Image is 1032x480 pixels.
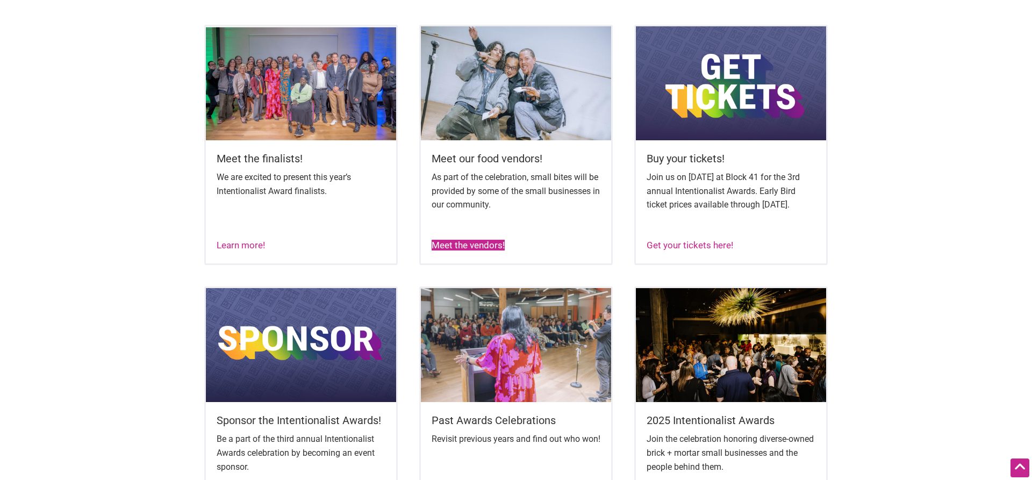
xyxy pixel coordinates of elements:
h5: Buy your tickets! [647,151,815,166]
a: Get your tickets here! [647,240,733,250]
p: Revisit previous years and find out who won! [432,432,600,446]
h5: Sponsor the Intentionalist Awards! [217,413,385,428]
p: Be a part of the third annual Intentionalist Awards celebration by becoming an event sponsor. [217,432,385,474]
p: Join us on [DATE] at Block 41 for the 3rd annual Intentionalist Awards. Early Bird ticket prices ... [647,170,815,212]
h5: 2025 Intentionalist Awards [647,413,815,428]
p: We are excited to present this year’s Intentionalist Award finalists. [217,170,385,198]
h5: Meet the finalists! [217,151,385,166]
p: As part of the celebration, small bites will be provided by some of the small businesses in our c... [432,170,600,212]
h5: Past Awards Celebrations [432,413,600,428]
div: Scroll Back to Top [1010,458,1029,477]
a: Meet the vendors! [432,240,505,250]
a: Learn more! [217,240,265,250]
p: Join the celebration honoring diverse-owned brick + mortar small businesses and the people behind... [647,432,815,474]
h5: Meet our food vendors! [432,151,600,166]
